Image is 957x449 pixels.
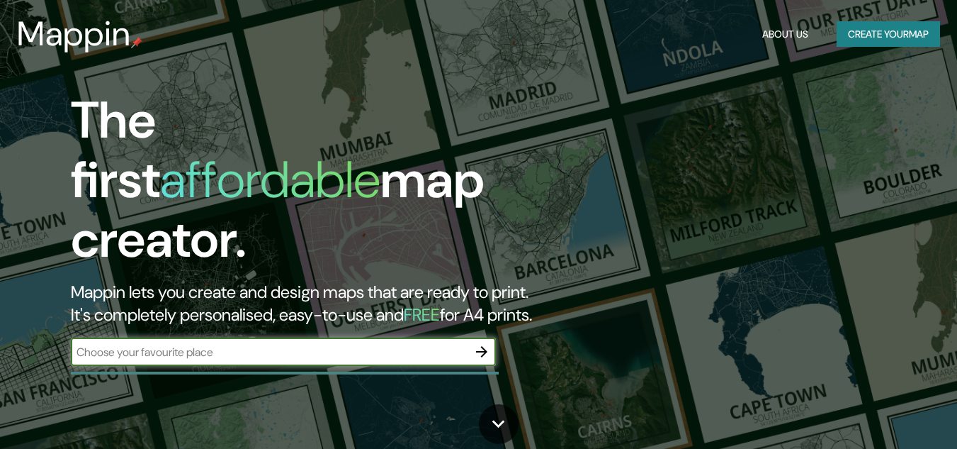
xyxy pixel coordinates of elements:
[160,147,380,213] h1: affordable
[71,281,550,326] h2: Mappin lets you create and design maps that are ready to print. It's completely personalised, eas...
[71,91,550,281] h1: The first map creator.
[831,394,941,433] iframe: Help widget launcher
[71,344,468,360] input: Choose your favourite place
[17,14,131,54] h3: Mappin
[837,21,940,48] button: Create yourmap
[404,304,440,326] h5: FREE
[757,21,814,48] button: About Us
[131,37,142,48] img: mappin-pin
